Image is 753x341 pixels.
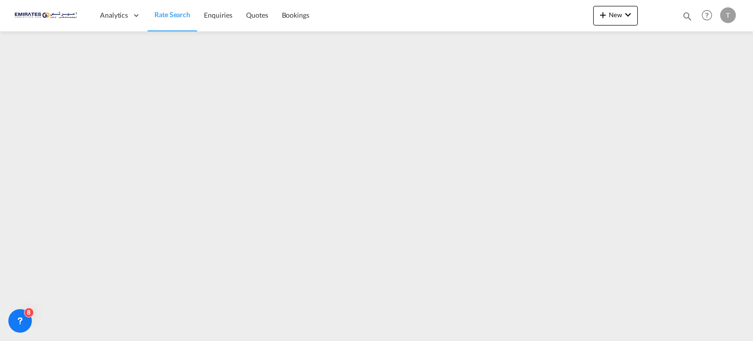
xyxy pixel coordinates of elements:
span: Quotes [246,11,268,19]
div: T [720,7,736,23]
button: icon-plus 400-fgNewicon-chevron-down [593,6,638,26]
img: c67187802a5a11ec94275b5db69a26e6.png [15,4,81,26]
md-icon: icon-chevron-down [622,9,634,21]
md-icon: icon-plus 400-fg [597,9,609,21]
span: New [597,11,634,19]
span: Bookings [282,11,309,19]
span: Analytics [100,10,128,20]
div: Help [699,7,720,25]
span: Enquiries [204,11,232,19]
md-icon: icon-magnify [682,11,693,22]
span: Help [699,7,715,24]
div: icon-magnify [682,11,693,26]
span: Rate Search [154,10,190,19]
